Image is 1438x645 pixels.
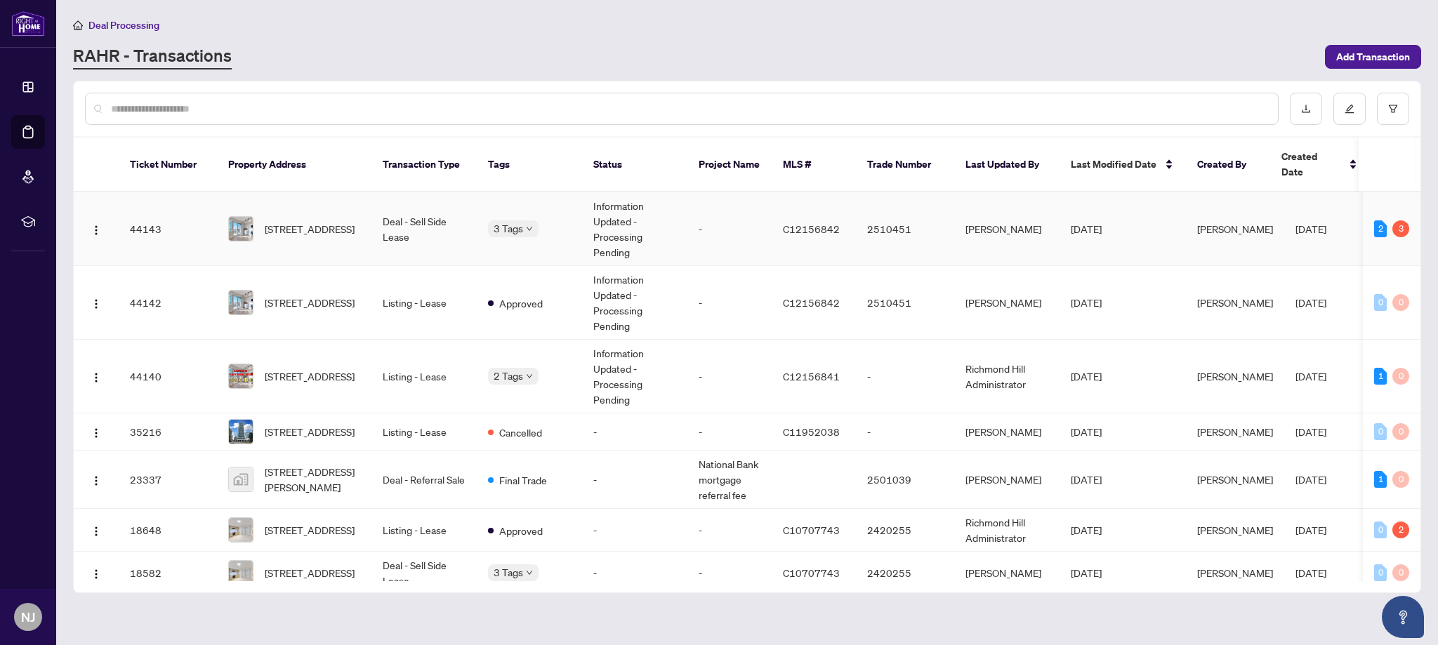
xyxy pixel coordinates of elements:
img: thumbnail-img [229,518,253,542]
td: 44140 [119,340,217,413]
div: 3 [1392,220,1409,237]
div: 1 [1374,368,1387,385]
img: Logo [91,427,102,439]
span: C10707743 [783,524,840,536]
td: [PERSON_NAME] [954,552,1060,594]
span: edit [1345,104,1354,114]
img: Logo [91,372,102,383]
th: Project Name [687,138,772,192]
span: [DATE] [1295,222,1326,235]
span: [DATE] [1071,370,1102,383]
div: 1 [1374,471,1387,488]
span: [DATE] [1071,222,1102,235]
td: - [687,509,772,552]
span: Last Modified Date [1071,157,1156,172]
img: Logo [91,568,102,580]
span: down [526,373,533,380]
img: thumbnail-img [229,467,253,491]
span: [PERSON_NAME] [1197,566,1273,579]
button: Logo [85,420,107,443]
th: MLS # [772,138,856,192]
td: Listing - Lease [371,266,477,340]
button: edit [1333,93,1366,125]
span: [DATE] [1295,296,1326,309]
td: National Bank mortgage referral fee [687,451,772,509]
img: Logo [91,475,102,486]
span: [STREET_ADDRESS][PERSON_NAME] [265,464,360,495]
img: logo [11,11,45,36]
th: Trade Number [856,138,954,192]
span: [DATE] [1071,524,1102,536]
span: [PERSON_NAME] [1197,473,1273,486]
td: 23337 [119,451,217,509]
span: [DATE] [1071,425,1102,438]
span: [PERSON_NAME] [1197,425,1273,438]
td: 35216 [119,413,217,451]
span: [DATE] [1295,473,1326,486]
td: Information Updated - Processing Pending [582,340,687,413]
span: 2 Tags [494,368,523,384]
div: 0 [1374,521,1387,538]
button: Logo [85,365,107,387]
td: - [582,413,687,451]
td: 2510451 [856,266,954,340]
td: Deal - Referral Sale [371,451,477,509]
td: 2420255 [856,509,954,552]
td: 44142 [119,266,217,340]
span: Created Date [1281,149,1340,180]
span: Cancelled [499,425,542,440]
td: - [687,552,772,594]
td: - [687,266,772,340]
td: - [687,340,772,413]
button: Logo [85,561,107,584]
span: C12156842 [783,222,840,235]
span: Approved [499,295,543,311]
span: home [73,20,83,30]
th: Ticket Number [119,138,217,192]
div: 0 [1392,564,1409,581]
td: 2420255 [856,552,954,594]
img: Logo [91,225,102,236]
td: Listing - Lease [371,509,477,552]
td: 44143 [119,192,217,266]
td: [PERSON_NAME] [954,266,1060,340]
span: [PERSON_NAME] [1197,222,1273,235]
span: C11952038 [783,425,840,438]
div: 2 [1374,220,1387,237]
img: Logo [91,526,102,537]
span: C12156841 [783,370,840,383]
td: Richmond Hill Administrator [954,340,1060,413]
span: [DATE] [1295,566,1326,579]
td: Deal - Sell Side Lease [371,552,477,594]
span: [DATE] [1295,370,1326,383]
div: 0 [1392,471,1409,488]
span: C10707743 [783,566,840,579]
span: [DATE] [1071,566,1102,579]
span: C12156842 [783,296,840,309]
td: - [687,413,772,451]
div: 0 [1374,423,1387,440]
span: [DATE] [1295,524,1326,536]
td: Listing - Lease [371,413,477,451]
td: 2510451 [856,192,954,266]
span: [STREET_ADDRESS] [265,221,355,237]
span: download [1301,104,1311,114]
img: thumbnail-img [229,561,253,585]
td: - [856,340,954,413]
img: thumbnail-img [229,364,253,388]
td: Listing - Lease [371,340,477,413]
span: filter [1388,104,1398,114]
td: 18648 [119,509,217,552]
span: Final Trade [499,472,547,488]
span: Add Transaction [1336,46,1410,68]
span: [DATE] [1071,296,1102,309]
td: Information Updated - Processing Pending [582,192,687,266]
th: Created By [1186,138,1270,192]
td: Richmond Hill Administrator [954,509,1060,552]
span: [DATE] [1071,473,1102,486]
th: Tags [477,138,582,192]
th: Property Address [217,138,371,192]
img: thumbnail-img [229,420,253,444]
span: 3 Tags [494,564,523,580]
td: - [856,413,954,451]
